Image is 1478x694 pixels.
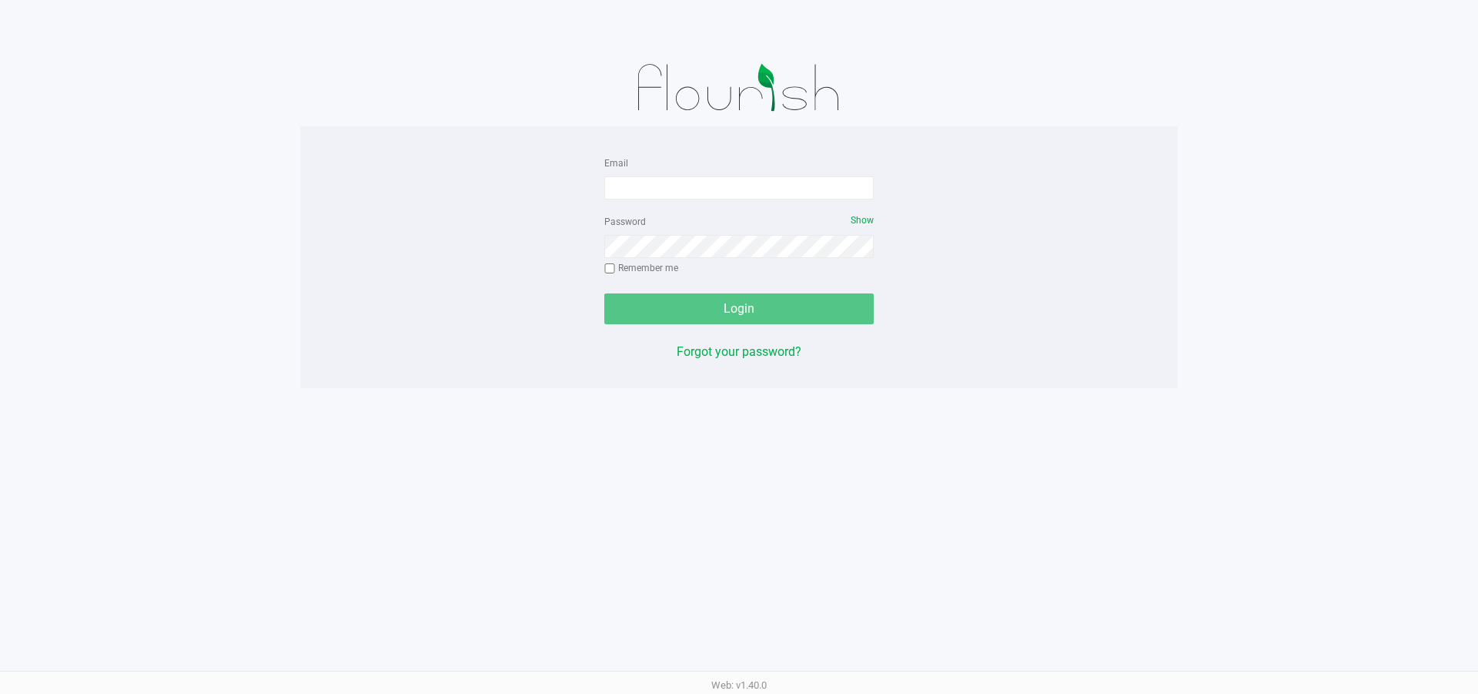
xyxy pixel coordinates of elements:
span: Show [851,215,874,226]
button: Forgot your password? [677,343,801,361]
label: Remember me [604,261,678,275]
input: Remember me [604,263,615,274]
label: Email [604,156,628,170]
label: Password [604,215,646,229]
span: Web: v1.40.0 [711,679,767,691]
